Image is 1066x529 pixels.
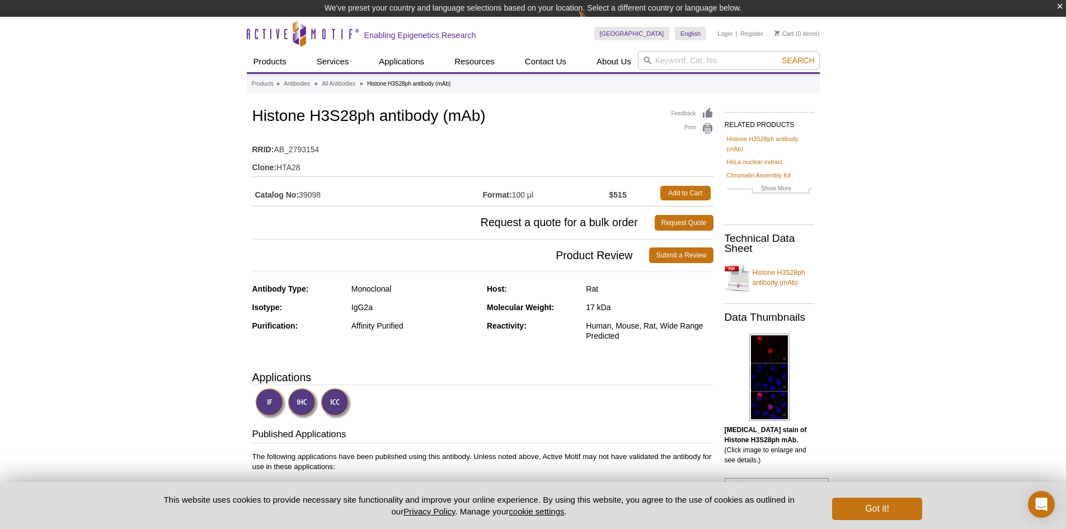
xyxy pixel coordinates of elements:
a: Applications [372,51,431,72]
span: Request a quote for a bulk order [252,215,655,231]
a: Register [740,30,763,38]
a: Print [671,123,713,135]
a: Cart [774,30,794,38]
strong: Host: [487,284,507,293]
img: Histone H3S28ph antibody (mAb) tested by immunofluorescence. [749,334,790,421]
li: (0 items) [774,27,820,40]
h2: Data Thumbnails [725,312,814,322]
a: Add to Cart [660,186,711,200]
div: Monoclonal [351,284,478,294]
a: Chromatin Assembly Kit [727,170,791,180]
h1: Histone H3S28ph antibody (mAb) [252,107,713,127]
p: The following applications have been published using this antibody. Unless noted above, Active Mo... [252,452,713,522]
td: 39098 [252,183,483,203]
img: Change Here [578,8,608,35]
div: Open Intercom Messenger [1028,491,1055,518]
td: HTA28 [252,156,713,174]
span: Product Review [252,247,650,263]
button: Got it! [832,498,922,520]
strong: Reactivity: [487,321,527,330]
img: Immunofluorescence Validated [255,388,286,419]
div: IgG2a [351,302,478,312]
div: Affinity Purified [351,321,478,331]
a: All Antibodies [322,79,355,89]
a: English [675,27,706,40]
button: Search [778,55,818,65]
h2: Enabling Epigenetics Research [364,30,476,40]
a: HeLa nuclear extract [727,157,783,167]
strong: Purification: [252,321,298,330]
a: Request Quote [655,215,713,231]
a: Privacy Policy [403,507,455,516]
p: (Click image to enlarge and see details.) [725,425,814,465]
div: Human, Mouse, Rat, Wide Range Predicted [586,321,713,341]
a: Products [247,51,293,72]
strong: $515 [609,190,627,200]
div: 17 kDa [586,302,713,312]
li: » [276,81,280,87]
td: AB_2793154 [252,138,713,156]
button: cookie settings [509,507,564,516]
a: Histone H3S28ph antibody (mAb) [727,134,812,154]
div: Rat [586,284,713,294]
li: » [360,81,363,87]
a: Products [252,79,274,89]
a: Resources [448,51,501,72]
h3: Published Applications [252,428,713,443]
strong: Molecular Weight: [487,303,554,312]
li: | [736,27,738,40]
input: Keyword, Cat. No. [638,51,820,70]
a: Feedback [671,107,713,120]
img: Immunocytochemistry Validated [321,388,351,419]
li: » [314,81,318,87]
span: Search [782,56,814,65]
b: [MEDICAL_DATA] stain of Histone H3S28ph mAb. [725,426,807,444]
img: Immunohistochemistry Validated [288,388,318,419]
li: Histone H3S28ph antibody (mAb) [367,81,450,87]
h3: Applications [252,369,713,386]
a: Histone H3S28ph antibody (mAb) [725,261,814,294]
img: Your Cart [774,30,779,36]
strong: Isotype: [252,303,283,312]
h2: RELATED PRODUCTS [725,112,814,132]
a: Submit a Review [649,247,713,263]
strong: Catalog No: [255,190,299,200]
a: [GEOGRAPHIC_DATA] [594,27,670,40]
a: Antibodies [284,79,310,89]
strong: Antibody Type: [252,284,309,293]
strong: Format: [483,190,512,200]
td: 100 µl [483,183,609,203]
strong: RRID: [252,144,274,155]
a: Show More [727,183,812,196]
p: This website uses cookies to provide necessary site functionality and improve your online experie... [144,494,814,517]
h2: Technical Data Sheet [725,233,814,254]
a: Services [310,51,356,72]
a: About Us [590,51,638,72]
a: Login [717,30,732,38]
a: Contact Us [518,51,573,72]
strong: Clone: [252,162,277,172]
